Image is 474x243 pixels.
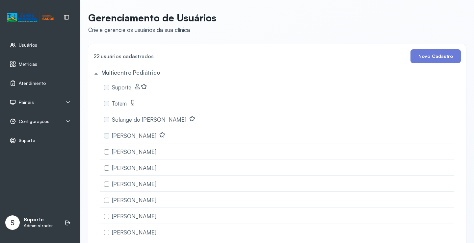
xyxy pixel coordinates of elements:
[19,81,46,86] span: Atendimento
[112,164,156,171] span: [PERSON_NAME]
[88,12,216,24] p: Gerenciamento de Usuários
[24,217,53,223] p: Suporte
[19,61,37,67] span: Métricas
[19,100,34,105] span: Painéis
[88,26,216,33] div: Crie e gerencie os usuários da sua clínica
[112,100,127,107] span: Totem
[112,181,156,187] span: [PERSON_NAME]
[112,116,186,123] span: Solange do [PERSON_NAME]
[112,197,156,204] span: [PERSON_NAME]
[112,84,131,91] span: Suporte
[19,138,35,143] span: Suporte
[24,223,53,229] p: Administrador
[410,49,461,63] button: Novo Cadastro
[10,61,71,67] a: Métricas
[10,42,71,48] a: Usuários
[112,229,156,236] span: [PERSON_NAME]
[19,119,49,124] span: Configurações
[112,148,156,155] span: [PERSON_NAME]
[7,12,54,23] img: Logotipo do estabelecimento
[19,42,37,48] span: Usuários
[112,132,156,139] span: [PERSON_NAME]
[101,69,160,76] h5: Multicentro Pediátrico
[93,52,154,61] h4: 22 usuários cadastrados
[10,80,71,86] a: Atendimento
[112,213,156,220] span: [PERSON_NAME]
